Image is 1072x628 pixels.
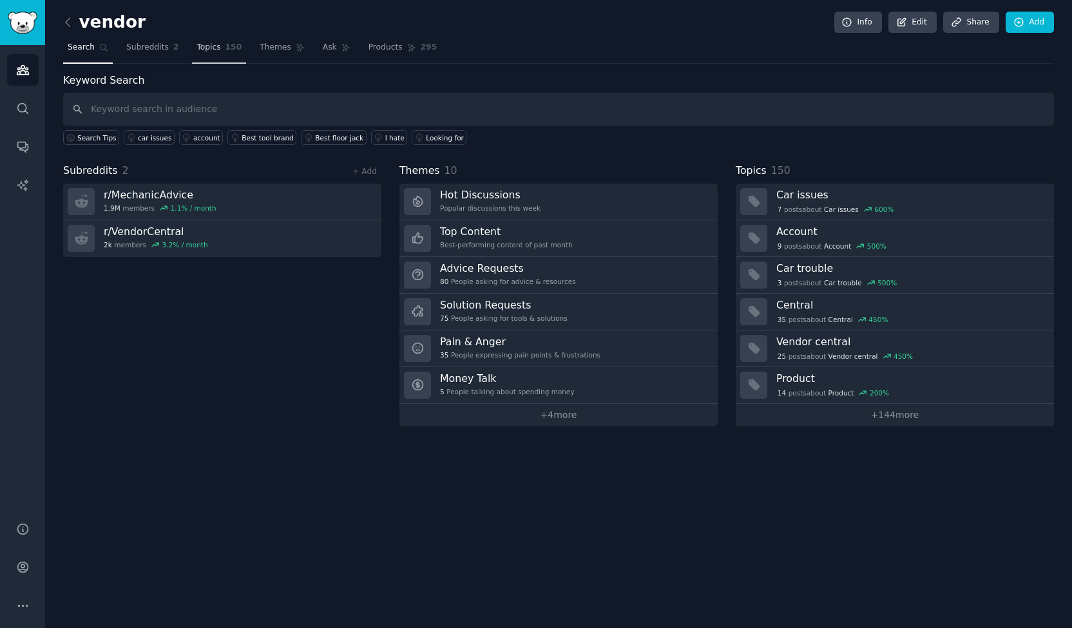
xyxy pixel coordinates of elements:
a: r/VendorCentral2kmembers3.2% / month [63,220,381,257]
a: Top ContentBest-performing content of past month [399,220,718,257]
div: People asking for tools & solutions [440,314,568,323]
a: car issues [124,130,175,145]
span: 80 [440,277,448,286]
h3: Advice Requests [440,262,576,275]
span: Themes [260,42,291,53]
span: 35 [440,350,448,359]
h3: Car issues [776,188,1045,202]
div: post s about [776,204,895,215]
a: Vendor central25postsaboutVendor central450% [736,330,1054,367]
div: 600 % [874,205,894,214]
span: 14 [778,388,786,397]
img: GummySearch logo [8,12,37,34]
span: 2k [104,240,112,249]
a: Topics150 [192,37,246,64]
h3: Hot Discussions [440,188,541,202]
div: 200 % [870,388,889,397]
div: 500 % [867,242,886,251]
div: members [104,204,216,213]
div: 500 % [877,278,897,287]
a: Solution Requests75People asking for tools & solutions [399,294,718,330]
span: Search Tips [77,133,117,142]
a: r/MechanicAdvice1.9Mmembers1.1% / month [63,184,381,220]
span: 35 [778,315,786,324]
div: 450 % [868,315,888,324]
h3: Pain & Anger [440,335,600,348]
a: Search [63,37,113,64]
span: Topics [736,163,767,179]
h2: vendor [63,12,146,33]
span: 25 [778,352,786,361]
a: Add [1006,12,1054,33]
span: Topics [196,42,220,53]
a: Car trouble3postsaboutCar trouble500% [736,257,1054,294]
a: Subreddits2 [122,37,183,64]
a: I hate [371,130,408,145]
span: 3 [778,278,782,287]
div: post s about [776,387,890,399]
span: 150 [771,164,790,176]
a: Money Talk5People talking about spending money [399,367,718,404]
a: Hot DiscussionsPopular discussions this week [399,184,718,220]
span: Subreddits [63,163,118,179]
a: Share [943,12,999,33]
a: Best floor jack [301,130,366,145]
span: 9 [778,242,782,251]
div: People expressing pain points & frustrations [440,350,600,359]
div: Looking for [426,133,464,142]
div: car issues [138,133,171,142]
div: post s about [776,277,898,289]
span: 2 [173,42,179,53]
a: account [179,130,223,145]
span: 150 [225,42,242,53]
a: Advice Requests80People asking for advice & resources [399,257,718,294]
span: 7 [778,205,782,214]
h3: r/ MechanicAdvice [104,188,216,202]
span: Account [824,242,851,251]
a: Car issues7postsaboutCar issues600% [736,184,1054,220]
span: Products [368,42,403,53]
div: Best floor jack [315,133,363,142]
span: Themes [399,163,440,179]
a: Edit [888,12,937,33]
h3: Product [776,372,1045,385]
h3: Solution Requests [440,298,568,312]
div: members [104,240,208,249]
span: 295 [421,42,437,53]
a: + Add [352,167,377,176]
a: Products295 [364,37,441,64]
div: 3.2 % / month [162,240,208,249]
a: Account9postsaboutAccount500% [736,220,1054,257]
div: I hate [385,133,405,142]
span: 1.9M [104,204,120,213]
a: Pain & Anger35People expressing pain points & frustrations [399,330,718,367]
h3: Car trouble [776,262,1045,275]
button: Search Tips [63,130,119,145]
a: Product14postsaboutProduct200% [736,367,1054,404]
span: Vendor central [828,352,878,361]
div: Popular discussions this week [440,204,541,213]
span: Product [828,388,854,397]
a: Looking for [412,130,466,145]
span: Subreddits [126,42,169,53]
div: post s about [776,240,888,252]
h3: Top Content [440,225,573,238]
div: Best-performing content of past month [440,240,573,249]
h3: Central [776,298,1045,312]
div: post s about [776,314,889,325]
span: 5 [440,387,445,396]
div: post s about [776,350,914,362]
a: Themes [255,37,309,64]
div: Best tool brand [242,133,294,142]
span: Search [68,42,95,53]
div: People talking about spending money [440,387,575,396]
label: Keyword Search [63,74,144,86]
span: 75 [440,314,448,323]
span: Ask [323,42,337,53]
span: Car trouble [824,278,862,287]
span: Car issues [824,205,859,214]
a: Central35postsaboutCentral450% [736,294,1054,330]
h3: Account [776,225,1045,238]
a: +144more [736,404,1054,426]
a: Info [834,12,882,33]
